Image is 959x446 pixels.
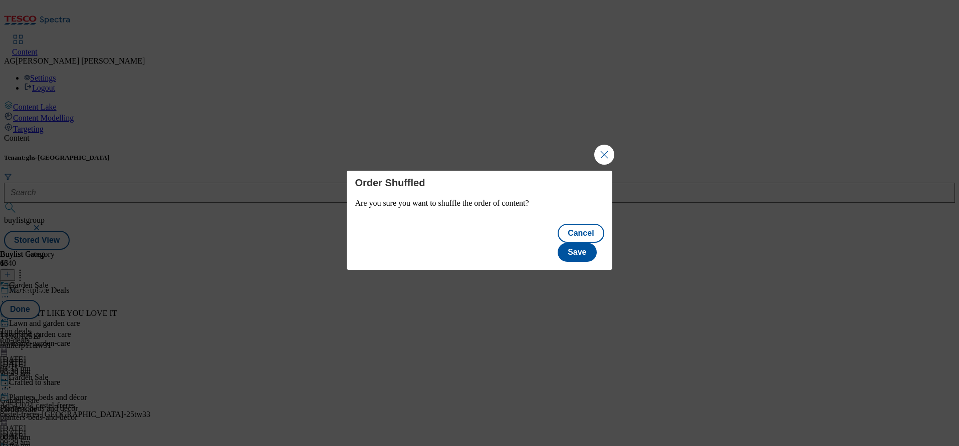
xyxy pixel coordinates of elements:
button: Cancel [558,224,604,243]
h4: Order Shuffled [355,177,604,189]
button: Close Modal [594,145,614,165]
p: Are you sure you want to shuffle the order of content? [355,199,604,208]
div: Modal [347,171,612,270]
button: Save [558,243,596,262]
